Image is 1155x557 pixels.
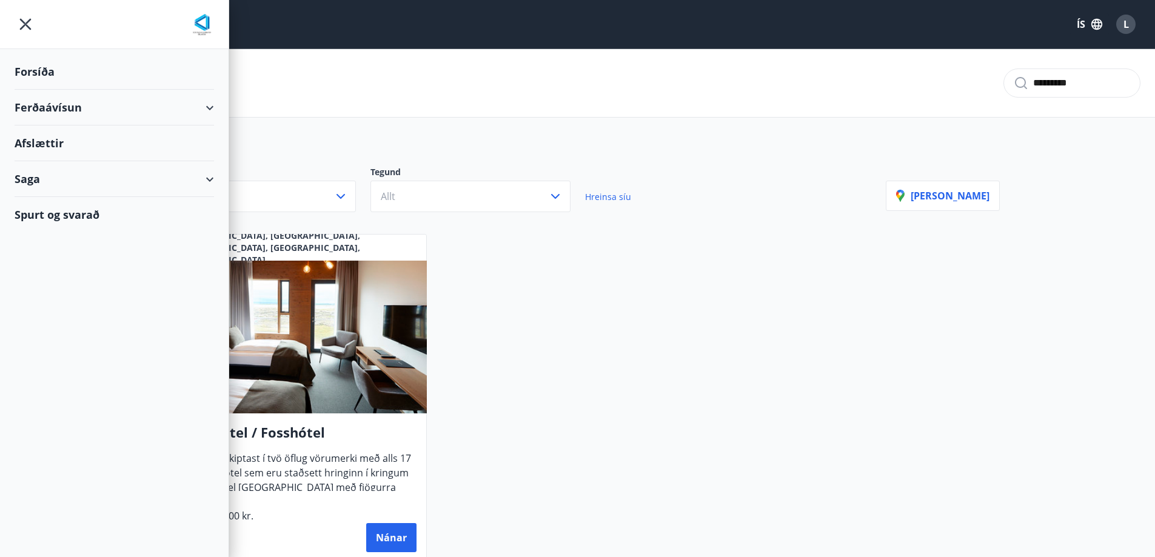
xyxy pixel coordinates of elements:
span: 24.200 kr. [207,509,253,522]
div: Ferðaávísun [15,90,214,125]
span: Íslandshótel skiptast í tvö öflug vörumerki með alls 17 hótel - Fosshótel sem eru staðsett hringi... [166,452,411,518]
span: Allt [381,190,395,203]
button: menu [15,13,36,35]
button: L [1111,10,1140,39]
p: [PERSON_NAME] [896,189,989,202]
button: ÍS [1070,13,1109,35]
span: L [1123,18,1129,31]
span: Nánar [376,531,407,544]
button: Nánar [366,523,417,552]
p: Svæði [156,166,370,181]
button: Allt [370,181,571,212]
button: Allt [156,181,356,212]
div: Forsíða [15,54,214,90]
img: union_logo [190,13,214,38]
span: [GEOGRAPHIC_DATA], [GEOGRAPHIC_DATA], [GEOGRAPHIC_DATA], [GEOGRAPHIC_DATA], [GEOGRAPHIC_DATA] [178,230,417,266]
span: Hreinsa síu [585,191,631,202]
button: [PERSON_NAME] [886,181,1000,211]
p: Tegund [370,166,585,181]
div: Saga [15,161,214,197]
h4: Íslandshótel / Fosshótel [166,423,417,451]
div: Spurt og svarað [15,197,214,232]
div: Afslættir [15,125,214,161]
